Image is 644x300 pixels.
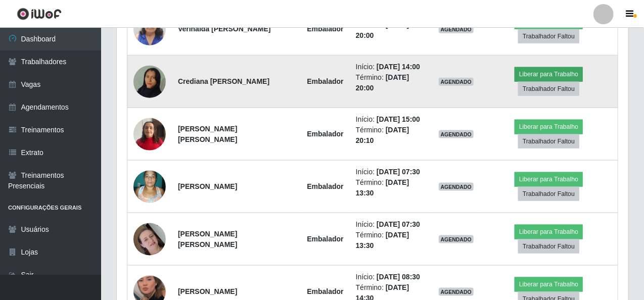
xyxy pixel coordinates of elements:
[178,25,271,33] strong: Verinalda [PERSON_NAME]
[518,29,579,43] button: Trabalhador Faltou
[439,78,474,86] span: AGENDADO
[133,1,166,58] img: 1728324895552.jpeg
[439,130,474,138] span: AGENDADO
[518,82,579,96] button: Trabalhador Faltou
[518,239,579,254] button: Trabalhador Faltou
[356,272,427,282] li: Início:
[356,167,427,177] li: Início:
[356,177,427,198] li: Término:
[515,67,583,81] button: Liberar para Trabalho
[178,287,237,295] strong: [PERSON_NAME]
[377,63,420,71] time: [DATE] 14:00
[178,125,237,143] strong: [PERSON_NAME] [PERSON_NAME]
[515,277,583,291] button: Liberar para Trabalho
[307,287,343,295] strong: Embalador
[356,114,427,125] li: Início:
[307,182,343,190] strong: Embalador
[307,77,343,85] strong: Embalador
[307,130,343,138] strong: Embalador
[356,230,427,251] li: Término:
[356,219,427,230] li: Início:
[133,211,166,268] img: 1694555706443.jpeg
[439,235,474,243] span: AGENDADO
[515,225,583,239] button: Liberar para Trabalho
[439,25,474,33] span: AGENDADO
[518,187,579,201] button: Trabalhador Faltou
[439,288,474,296] span: AGENDADO
[307,25,343,33] strong: Embalador
[133,165,166,208] img: 1677665450683.jpeg
[515,172,583,186] button: Liberar para Trabalho
[356,72,427,93] li: Término:
[133,113,166,156] img: 1737135977494.jpeg
[356,125,427,146] li: Término:
[377,273,420,281] time: [DATE] 08:30
[178,230,237,248] strong: [PERSON_NAME] [PERSON_NAME]
[439,183,474,191] span: AGENDADO
[356,20,427,41] li: Término:
[377,115,420,123] time: [DATE] 15:00
[515,120,583,134] button: Liberar para Trabalho
[307,235,343,243] strong: Embalador
[518,134,579,148] button: Trabalhador Faltou
[178,182,237,190] strong: [PERSON_NAME]
[17,8,62,20] img: CoreUI Logo
[133,53,166,111] img: 1755289367859.jpeg
[377,220,420,228] time: [DATE] 07:30
[356,62,427,72] li: Início:
[377,168,420,176] time: [DATE] 07:30
[178,77,269,85] strong: Crediana [PERSON_NAME]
